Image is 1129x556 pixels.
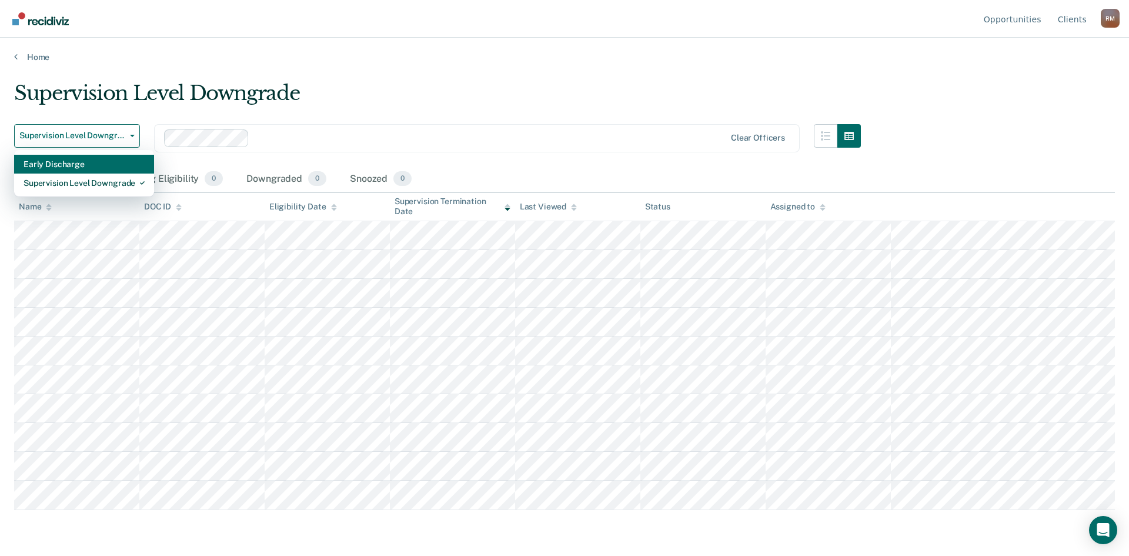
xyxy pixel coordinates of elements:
button: Supervision Level Downgrade [14,124,140,148]
div: Name [19,202,52,212]
div: Supervision Level Downgrade [14,81,861,115]
a: Home [14,52,1115,62]
div: Eligibility Date [269,202,337,212]
div: Downgraded0 [244,167,329,192]
div: Open Intercom Messenger [1089,516,1117,544]
div: Supervision Level Downgrade [24,174,145,192]
div: Pending Eligibility0 [118,167,225,192]
div: Last Viewed [520,202,577,212]
span: 0 [393,171,412,187]
div: Clear officers [731,133,785,143]
div: Dropdown Menu [14,150,154,197]
span: 0 [205,171,223,187]
div: R M [1101,9,1120,28]
div: Supervision Termination Date [395,197,510,217]
div: Early Discharge [24,155,145,174]
span: Supervision Level Downgrade [19,131,125,141]
div: Status [645,202,670,212]
div: Assigned to [770,202,826,212]
span: 0 [308,171,326,187]
div: Snoozed0 [348,167,414,192]
img: Recidiviz [12,12,69,25]
button: Profile dropdown button [1101,9,1120,28]
div: DOC ID [144,202,182,212]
